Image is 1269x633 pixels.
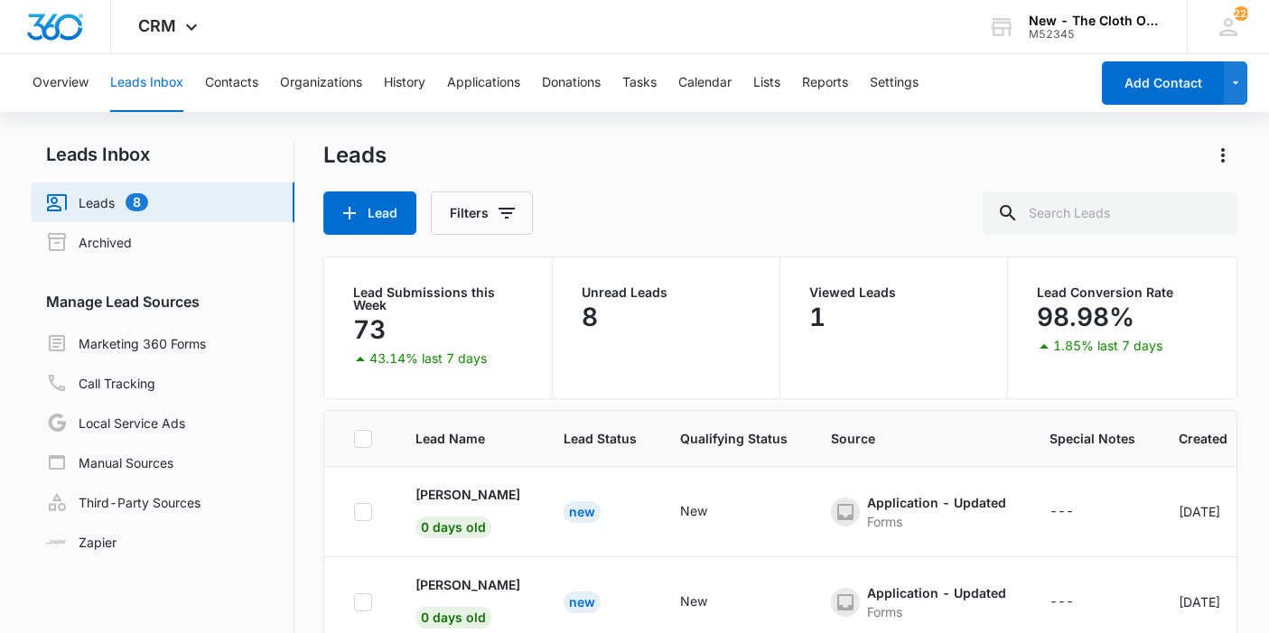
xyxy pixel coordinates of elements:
[1037,303,1134,331] p: 98.98%
[46,332,206,354] a: Marketing 360 Forms
[353,286,522,312] p: Lead Submissions this Week
[280,54,362,112] button: Organizations
[1179,592,1227,611] div: [DATE]
[1050,591,1074,613] div: ---
[110,54,183,112] button: Leads Inbox
[33,54,89,112] button: Overview
[415,485,520,535] a: [PERSON_NAME]0 days old
[415,575,520,625] a: [PERSON_NAME]0 days old
[138,16,176,35] span: CRM
[415,517,491,538] span: 0 days old
[809,303,826,331] p: 1
[831,429,1006,448] span: Source
[46,491,201,513] a: Third-Party Sources
[867,493,1006,512] div: Application - Updated
[1234,6,1248,21] span: 225
[680,429,788,448] span: Qualifying Status
[1053,340,1162,352] p: 1.85% last 7 days
[1179,502,1227,521] div: [DATE]
[564,501,601,523] div: New
[46,191,148,213] a: Leads8
[1234,6,1248,21] div: notifications count
[753,54,780,112] button: Lists
[1050,429,1135,448] span: Special Notes
[205,54,258,112] button: Contacts
[46,451,173,473] a: Manual Sources
[564,594,601,610] a: New
[415,485,520,504] p: [PERSON_NAME]
[323,142,387,169] h1: Leads
[369,352,487,365] p: 43.14% last 7 days
[680,501,740,523] div: - - Select to Edit Field
[447,54,520,112] button: Applications
[353,315,386,344] p: 73
[582,286,751,299] p: Unread Leads
[802,54,848,112] button: Reports
[622,54,657,112] button: Tasks
[867,602,1006,621] div: Forms
[680,501,707,520] div: New
[1037,286,1207,299] p: Lead Conversion Rate
[1050,501,1106,523] div: - - Select to Edit Field
[564,429,637,448] span: Lead Status
[1179,429,1227,448] span: Created
[46,412,185,433] a: Local Service Ads
[46,533,117,552] a: Zapier
[415,607,491,628] span: 0 days old
[1208,141,1237,170] button: Actions
[1050,591,1106,613] div: - - Select to Edit Field
[415,575,520,594] p: [PERSON_NAME]
[867,583,1006,602] div: Application - Updated
[680,591,707,610] div: New
[1102,61,1224,105] button: Add Contact
[564,504,601,519] a: New
[870,54,919,112] button: Settings
[1050,501,1074,523] div: ---
[564,591,601,613] div: New
[1029,14,1161,28] div: account name
[46,231,132,253] a: Archived
[1029,28,1161,41] div: account id
[680,591,740,613] div: - - Select to Edit Field
[32,141,294,168] h2: Leads Inbox
[431,191,533,235] button: Filters
[983,191,1237,235] input: Search Leads
[678,54,732,112] button: Calendar
[582,303,598,331] p: 8
[867,512,1006,531] div: Forms
[384,54,425,112] button: History
[323,191,416,235] button: Lead
[809,286,978,299] p: Viewed Leads
[542,54,601,112] button: Donations
[415,429,520,448] span: Lead Name
[32,291,294,312] h3: Manage Lead Sources
[46,372,155,394] a: Call Tracking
